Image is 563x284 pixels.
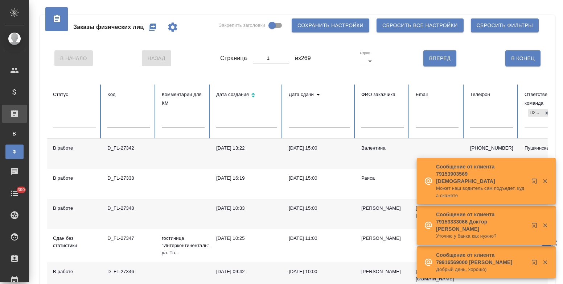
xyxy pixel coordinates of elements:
div: [DATE] 09:42 [216,268,277,275]
div: [DATE] 15:00 [289,145,350,152]
p: Сообщение от клиента 79153333066 Доктор [PERSON_NAME] [436,211,527,233]
button: Вперед [423,50,456,66]
button: Открыть в новой вкладке [527,255,544,272]
div: Сдан без статистики [53,235,96,249]
span: Сбросить все настройки [382,21,458,30]
span: 300 [13,186,29,193]
div: [PERSON_NAME] [361,205,404,212]
div: D_FL-27338 [107,175,150,182]
div: Валентина [361,145,404,152]
div: [DATE] 10:00 [289,268,350,275]
p: гостиница "Интерконтиненталь", ул. Тв... [162,235,205,256]
div: В работе [53,145,96,152]
div: D_FL-27348 [107,205,150,212]
span: Вперед [429,54,451,63]
span: Ф [9,148,20,155]
span: Сбросить фильтры [477,21,533,30]
span: Страница [220,54,247,63]
p: Уточню у банка как нужно? [436,233,527,240]
div: [PERSON_NAME] [361,235,404,242]
span: В Конец [511,54,535,63]
p: [EMAIL_ADDRESS][DOMAIN_NAME] [416,205,459,219]
p: [PHONE_NUMBER] [470,145,513,152]
p: [EMAIL_ADDRESS][DOMAIN_NAME] [416,268,459,283]
div: [DATE] 11:00 [289,235,350,242]
div: Раиса [361,175,404,182]
p: Добрый день, хорошо) [436,266,527,273]
span: Закрепить заголовки [219,22,265,29]
div: [DATE] 16:19 [216,175,277,182]
span: Заказы физических лиц [73,23,144,32]
button: Закрыть [538,178,552,184]
div: [DATE] 13:22 [216,145,277,152]
div: [DATE] 15:00 [289,175,350,182]
div: D_FL-27346 [107,268,150,275]
div: Пушкинская [528,109,543,117]
div: В работе [53,205,96,212]
label: Строк [360,51,370,55]
button: Открыть в новой вкладке [527,218,544,235]
button: Сбросить фильтры [471,18,539,32]
div: [PERSON_NAME] [361,268,404,275]
a: 300 [2,184,27,202]
button: Сохранить настройки [292,18,369,32]
button: Закрыть [538,222,552,229]
span: В [9,130,20,137]
p: Может наш водитель сам подъедет, куда скажете [436,185,527,199]
button: Создать [144,18,161,36]
div: [DATE] 15:00 [289,205,350,212]
div: Сортировка [289,90,350,99]
div: D_FL-27347 [107,235,150,242]
div: ФИО заказчика [361,90,404,99]
span: из 269 [295,54,311,63]
div: Сортировка [216,90,277,101]
button: Открыть в новой вкладке [527,174,544,191]
p: Сообщение от клиента 79916569000 [PERSON_NAME] [436,251,527,266]
div: Код [107,90,150,99]
button: В Конец [505,50,541,66]
div: [DATE] 10:33 [216,205,277,212]
p: Сообщение от клиента 79153903569 [DEMOGRAPHIC_DATA] [436,163,527,185]
button: Закрыть [538,259,552,266]
div: Комментарии для КМ [162,90,205,108]
a: В [5,126,24,141]
div: Телефон [470,90,513,99]
div: D_FL-27342 [107,145,150,152]
a: Ф [5,145,24,159]
div: Email [416,90,459,99]
div: В работе [53,268,96,275]
div: В работе [53,175,96,182]
div: [DATE] 10:25 [216,235,277,242]
span: Сохранить настройки [297,21,363,30]
button: Сбросить все настройки [377,18,464,32]
div: Статус [53,90,96,99]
